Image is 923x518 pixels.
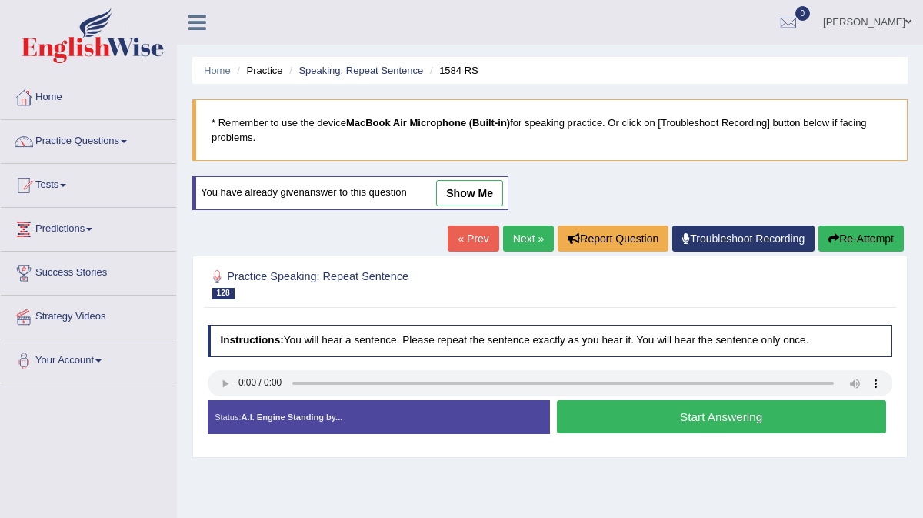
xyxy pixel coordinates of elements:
a: « Prev [448,226,498,252]
div: Status: [208,400,550,434]
b: Instructions: [220,334,283,346]
a: Troubleshoot Recording [672,226,815,252]
a: Strategy Videos [1,296,176,334]
button: Start Answering [557,400,886,433]
span: 0 [795,6,811,21]
b: MacBook Air Microphone (Built-in) [346,117,510,129]
a: Success Stories [1,252,176,290]
li: Practice [233,63,282,78]
button: Re-Attempt [818,226,904,252]
blockquote: * Remember to use the device for speaking practice. Or click on [Troubleshoot Recording] button b... [192,99,908,161]
a: Next » [503,226,554,252]
h4: You will hear a sentence. Please repeat the sentence exactly as you hear it. You will hear the se... [208,325,893,357]
h2: Practice Speaking: Repeat Sentence [208,267,632,299]
a: Tests [1,164,176,202]
a: Predictions [1,208,176,246]
a: show me [436,180,503,206]
strong: A.I. Engine Standing by... [242,413,343,422]
a: Practice Questions [1,120,176,159]
a: Home [1,76,176,115]
div: You have already given answer to this question [192,176,508,210]
a: Home [204,65,231,76]
a: Speaking: Repeat Sentence [298,65,423,76]
button: Report Question [558,226,668,252]
span: 128 [212,288,235,299]
a: Your Account [1,339,176,378]
li: 1584 RS [426,63,478,78]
